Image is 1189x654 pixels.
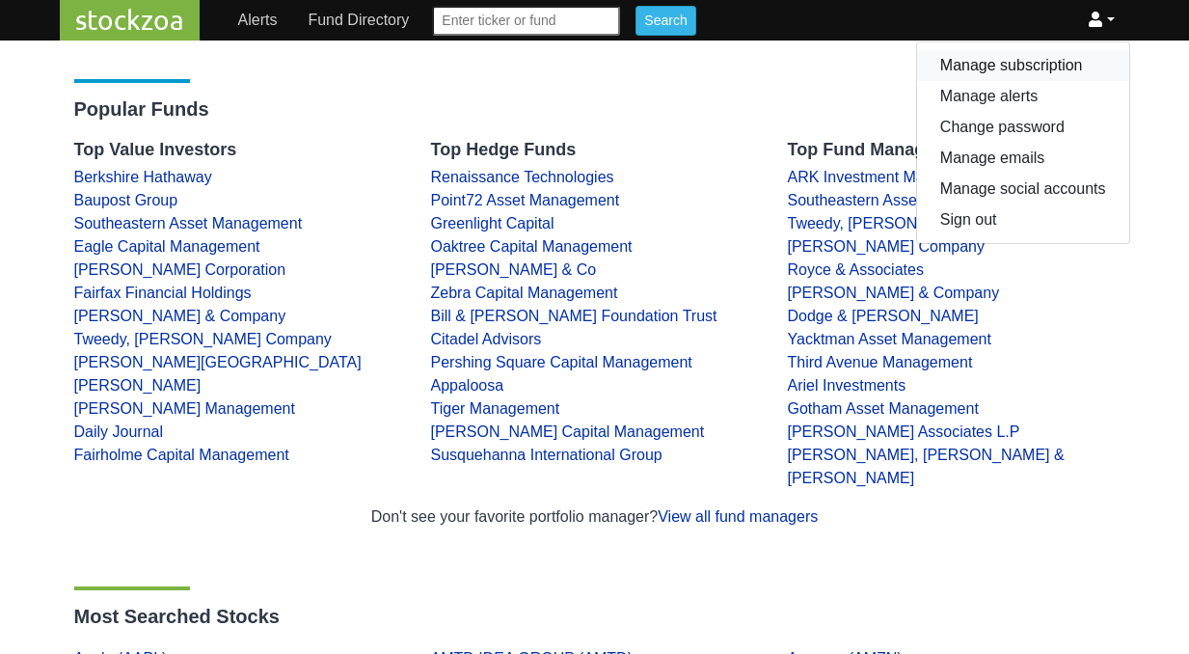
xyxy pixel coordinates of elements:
[74,215,303,232] a: Southeastern Asset Management
[431,354,692,370] a: Pershing Square Capital Management
[230,1,285,40] a: Alerts
[74,505,1116,529] div: Don't see your favorite portfolio manager?
[431,423,705,440] a: [PERSON_NAME] Capital Management
[74,169,212,185] a: Berkshire Hathaway
[431,215,554,232] a: Greenlight Capital
[431,447,662,463] a: Susquehanna International Group
[788,192,1016,208] a: Southeastern Asset Management
[74,423,163,440] a: Daily Journal
[431,331,542,347] a: Citadel Advisors
[74,331,332,347] a: Tweedy, [PERSON_NAME] Company
[917,112,1129,143] a: Change password
[788,331,991,347] a: Yacktman Asset Management
[431,261,597,278] a: [PERSON_NAME] & Co
[74,261,286,278] a: [PERSON_NAME] Corporation
[74,354,362,370] a: [PERSON_NAME][GEOGRAPHIC_DATA]
[300,1,417,40] a: Fund Directory
[788,169,993,185] a: ARK Investment Management
[74,605,1116,628] h3: Most Searched Stocks
[431,192,620,208] a: Point72 Asset Management
[431,169,614,185] a: Renaissance Technologies
[788,238,986,255] a: [PERSON_NAME] Company
[788,447,1065,486] a: [PERSON_NAME], [PERSON_NAME] & [PERSON_NAME]
[788,400,979,417] a: Gotham Asset Management
[74,97,1116,121] h3: Popular Funds
[788,308,979,324] a: Dodge & [PERSON_NAME]
[917,50,1129,81] a: Manage subscription
[788,354,973,370] a: Third Avenue Management
[74,400,295,417] a: [PERSON_NAME] Management
[431,377,504,394] a: Appaloosa
[917,81,1129,112] a: Manage alerts
[74,140,402,161] h4: Top Value Investors
[431,140,759,161] h4: Top Hedge Funds
[788,423,1020,440] a: [PERSON_NAME] Associates L.P
[788,261,924,278] a: Royce & Associates
[917,143,1129,174] a: Manage emails
[74,447,289,463] a: Fairholme Capital Management
[74,377,202,394] a: [PERSON_NAME]
[635,6,695,36] input: Search
[788,285,1000,301] a: [PERSON_NAME] & Company
[74,285,252,301] a: Fairfax Financial Holdings
[431,308,717,324] a: Bill & [PERSON_NAME] Foundation Trust
[788,377,906,394] a: Ariel Investments
[788,215,1045,232] a: Tweedy, [PERSON_NAME] Company
[74,238,260,255] a: Eagle Capital Management
[74,308,286,324] a: [PERSON_NAME] & Company
[658,508,818,525] a: View all fund managers
[788,140,1116,161] h4: Top Fund Managers
[431,400,560,417] a: Tiger Management
[431,238,633,255] a: Oaktree Capital Management
[74,192,178,208] a: Baupost Group
[917,204,1129,235] a: Sign out
[431,285,618,301] a: Zebra Capital Management
[432,6,620,36] input: Enter ticker or fund
[917,174,1129,204] a: Manage social accounts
